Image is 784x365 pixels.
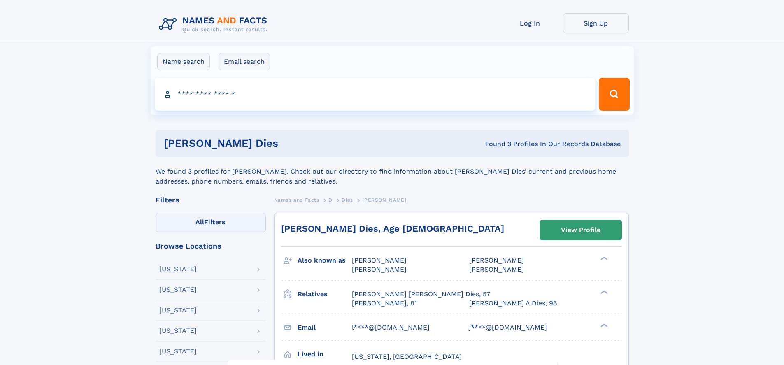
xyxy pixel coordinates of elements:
[195,218,204,226] span: All
[352,265,407,273] span: [PERSON_NAME]
[156,242,266,250] div: Browse Locations
[599,78,629,111] button: Search Button
[342,195,353,205] a: Dies
[561,221,600,239] div: View Profile
[164,138,382,149] h1: [PERSON_NAME] Dies
[382,139,621,149] div: Found 3 Profiles In Our Records Database
[362,197,406,203] span: [PERSON_NAME]
[298,347,352,361] h3: Lived in
[598,256,608,261] div: ❯
[156,213,266,232] label: Filters
[298,287,352,301] h3: Relatives
[274,195,319,205] a: Names and Facts
[598,289,608,295] div: ❯
[159,266,197,272] div: [US_STATE]
[352,299,417,308] a: [PERSON_NAME], 81
[159,307,197,314] div: [US_STATE]
[157,53,210,70] label: Name search
[469,256,524,264] span: [PERSON_NAME]
[342,197,353,203] span: Dies
[298,253,352,267] h3: Also known as
[159,348,197,355] div: [US_STATE]
[352,353,462,360] span: [US_STATE], [GEOGRAPHIC_DATA]
[156,196,266,204] div: Filters
[219,53,270,70] label: Email search
[281,223,504,234] a: [PERSON_NAME] Dies, Age [DEMOGRAPHIC_DATA]
[156,157,629,186] div: We found 3 profiles for [PERSON_NAME]. Check out our directory to find information about [PERSON_...
[598,323,608,328] div: ❯
[469,265,524,273] span: [PERSON_NAME]
[563,13,629,33] a: Sign Up
[155,78,596,111] input: search input
[497,13,563,33] a: Log In
[540,220,621,240] a: View Profile
[159,328,197,334] div: [US_STATE]
[328,197,333,203] span: D
[298,321,352,335] h3: Email
[328,195,333,205] a: D
[159,286,197,293] div: [US_STATE]
[352,256,407,264] span: [PERSON_NAME]
[469,299,557,308] a: [PERSON_NAME] A Dies, 96
[352,290,490,299] a: [PERSON_NAME] [PERSON_NAME] Dies, 57
[156,13,274,35] img: Logo Names and Facts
